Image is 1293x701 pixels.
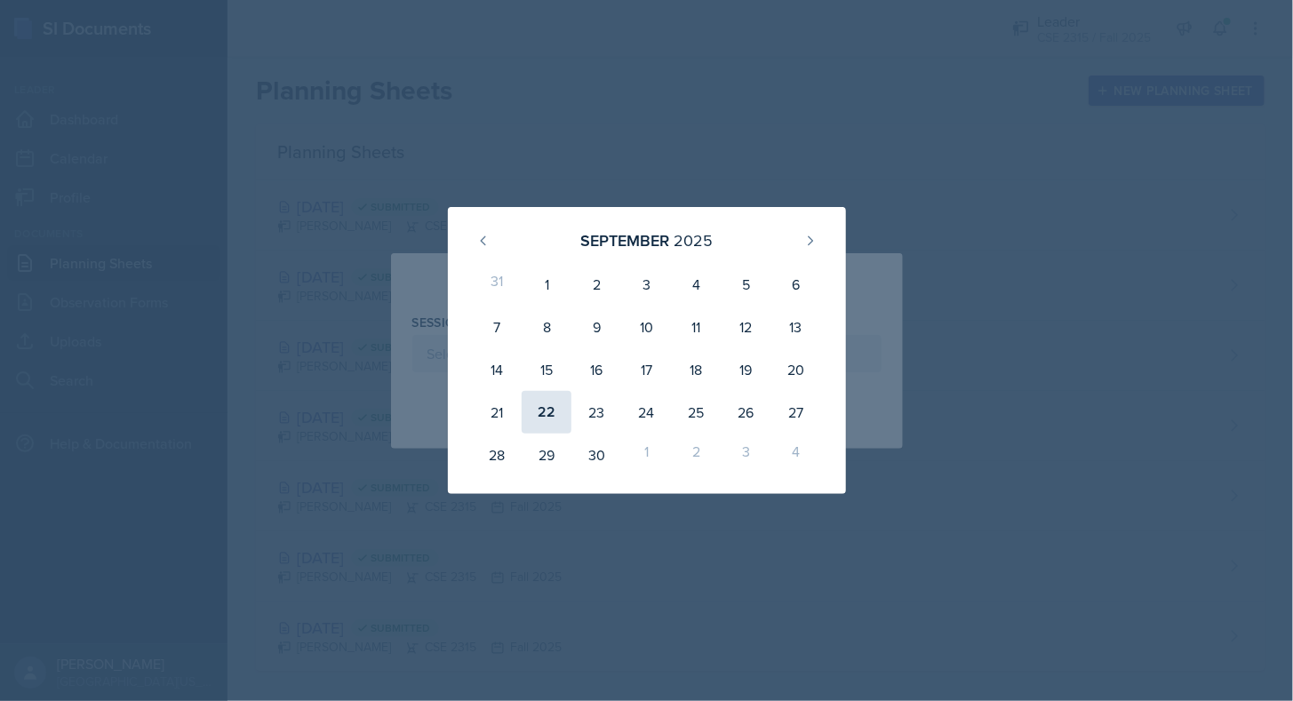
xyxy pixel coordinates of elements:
[621,263,671,306] div: 3
[522,306,571,348] div: 8
[571,348,621,391] div: 16
[621,434,671,476] div: 1
[571,391,621,434] div: 23
[671,263,721,306] div: 4
[473,434,523,476] div: 28
[473,348,523,391] div: 14
[721,391,770,434] div: 26
[522,263,571,306] div: 1
[621,348,671,391] div: 17
[721,348,770,391] div: 19
[522,391,571,434] div: 22
[770,348,820,391] div: 20
[770,263,820,306] div: 6
[571,263,621,306] div: 2
[522,434,571,476] div: 29
[770,434,820,476] div: 4
[473,391,523,434] div: 21
[621,306,671,348] div: 10
[674,228,713,252] div: 2025
[671,306,721,348] div: 11
[721,306,770,348] div: 12
[473,263,523,306] div: 31
[671,348,721,391] div: 18
[621,391,671,434] div: 24
[671,391,721,434] div: 25
[580,228,669,252] div: September
[473,306,523,348] div: 7
[671,434,721,476] div: 2
[770,391,820,434] div: 27
[770,306,820,348] div: 13
[571,306,621,348] div: 9
[721,434,770,476] div: 3
[522,348,571,391] div: 15
[571,434,621,476] div: 30
[721,263,770,306] div: 5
